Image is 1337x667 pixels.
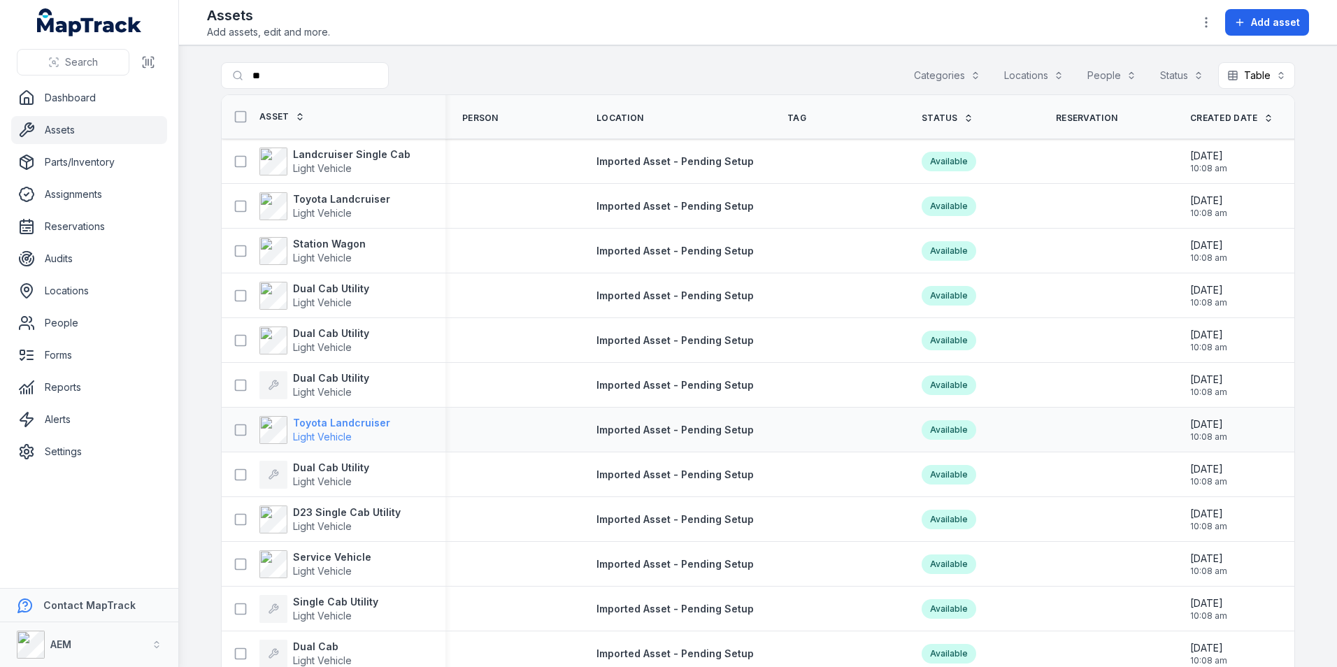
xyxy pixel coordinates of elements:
[922,510,976,529] div: Available
[293,565,352,577] span: Light Vehicle
[1190,566,1227,577] span: 10:08 am
[1190,507,1227,532] time: 20/08/2025, 10:08:45 am
[922,286,976,306] div: Available
[1218,62,1295,89] button: Table
[596,423,754,437] a: Imported Asset - Pending Setup
[11,213,167,241] a: Reservations
[293,654,352,666] span: Light Vehicle
[259,327,369,354] a: Dual Cab UtilityLight Vehicle
[1190,373,1227,387] span: [DATE]
[596,289,754,303] a: Imported Asset - Pending Setup
[922,554,976,574] div: Available
[259,192,390,220] a: Toyota LandcruiserLight Vehicle
[1190,373,1227,398] time: 20/08/2025, 10:08:45 am
[43,599,136,611] strong: Contact MapTrack
[1190,113,1273,124] a: Created Date
[1190,252,1227,264] span: 10:08 am
[1190,194,1227,208] span: [DATE]
[11,438,167,466] a: Settings
[293,520,352,532] span: Light Vehicle
[596,603,754,615] span: Imported Asset - Pending Setup
[1190,507,1227,521] span: [DATE]
[259,111,305,122] a: Asset
[293,148,410,162] strong: Landcruiser Single Cab
[17,49,129,76] button: Search
[1190,476,1227,487] span: 10:08 am
[1190,552,1227,577] time: 20/08/2025, 10:08:45 am
[11,341,167,369] a: Forms
[293,595,378,609] strong: Single Cab Utility
[1190,328,1227,342] span: [DATE]
[1190,149,1227,163] span: [DATE]
[293,475,352,487] span: Light Vehicle
[1225,9,1309,36] button: Add asset
[293,341,352,353] span: Light Vehicle
[293,461,369,475] strong: Dual Cab Utility
[596,557,754,571] a: Imported Asset - Pending Setup
[596,647,754,659] span: Imported Asset - Pending Setup
[1190,596,1227,622] time: 20/08/2025, 10:08:45 am
[293,386,352,398] span: Light Vehicle
[1190,208,1227,219] span: 10:08 am
[596,199,754,213] a: Imported Asset - Pending Setup
[1190,238,1227,264] time: 20/08/2025, 10:08:45 am
[1190,552,1227,566] span: [DATE]
[922,196,976,216] div: Available
[50,638,71,650] strong: AEM
[1190,417,1227,443] time: 20/08/2025, 10:08:45 am
[596,424,754,436] span: Imported Asset - Pending Setup
[293,416,390,430] strong: Toyota Landcruiser
[1190,297,1227,308] span: 10:08 am
[293,162,352,174] span: Light Vehicle
[293,371,369,385] strong: Dual Cab Utility
[596,334,754,346] span: Imported Asset - Pending Setup
[1190,283,1227,297] span: [DATE]
[596,200,754,212] span: Imported Asset - Pending Setup
[259,416,390,444] a: Toyota LandcruiserLight Vehicle
[11,148,167,176] a: Parts/Inventory
[11,84,167,112] a: Dashboard
[1190,387,1227,398] span: 10:08 am
[1190,641,1227,655] span: [DATE]
[922,152,976,171] div: Available
[65,55,98,69] span: Search
[596,647,754,661] a: Imported Asset - Pending Setup
[293,296,352,308] span: Light Vehicle
[259,282,369,310] a: Dual Cab UtilityLight Vehicle
[293,610,352,622] span: Light Vehicle
[207,6,330,25] h2: Assets
[1056,113,1117,124] span: Reservation
[1251,15,1300,29] span: Add asset
[596,378,754,392] a: Imported Asset - Pending Setup
[787,113,806,124] span: Tag
[596,113,643,124] span: Location
[596,244,754,258] a: Imported Asset - Pending Setup
[596,468,754,482] a: Imported Asset - Pending Setup
[1190,163,1227,174] span: 10:08 am
[11,373,167,401] a: Reports
[596,468,754,480] span: Imported Asset - Pending Setup
[293,640,352,654] strong: Dual Cab
[922,375,976,395] div: Available
[462,113,499,124] span: Person
[596,558,754,570] span: Imported Asset - Pending Setup
[1190,283,1227,308] time: 20/08/2025, 10:08:45 am
[596,513,754,525] span: Imported Asset - Pending Setup
[293,327,369,340] strong: Dual Cab Utility
[11,406,167,433] a: Alerts
[1190,113,1258,124] span: Created Date
[1190,596,1227,610] span: [DATE]
[1190,328,1227,353] time: 20/08/2025, 10:08:45 am
[1190,641,1227,666] time: 20/08/2025, 10:08:45 am
[293,192,390,206] strong: Toyota Landcruiser
[1190,342,1227,353] span: 10:08 am
[1078,62,1145,89] button: People
[293,237,366,251] strong: Station Wagon
[1190,149,1227,174] time: 20/08/2025, 10:08:45 am
[922,599,976,619] div: Available
[1151,62,1213,89] button: Status
[596,289,754,301] span: Imported Asset - Pending Setup
[922,465,976,485] div: Available
[1190,417,1227,431] span: [DATE]
[1190,610,1227,622] span: 10:08 am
